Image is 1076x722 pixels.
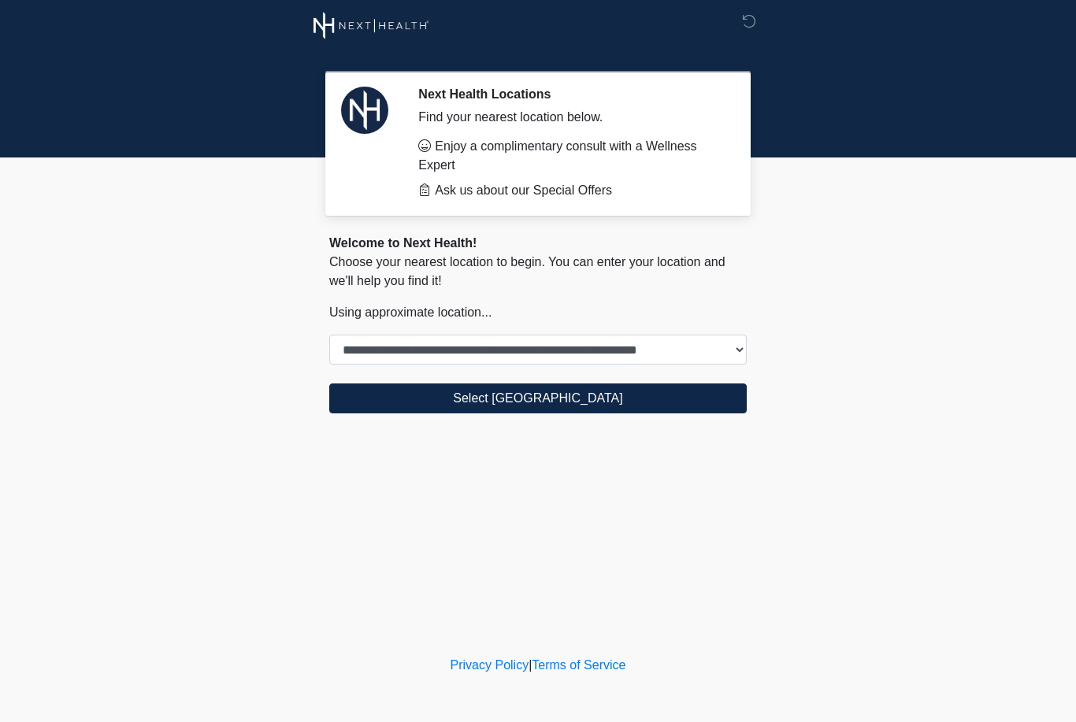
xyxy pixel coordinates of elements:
span: Using approximate location... [329,305,492,319]
h2: Next Health Locations [418,87,723,102]
a: | [529,658,532,672]
img: Next Health Wellness Logo [314,12,429,39]
div: Welcome to Next Health! [329,234,747,253]
button: Select [GEOGRAPHIC_DATA] [329,383,747,413]
li: Enjoy a complimentary consult with a Wellness Expert [418,137,723,175]
div: Find your nearest location below. [418,108,723,127]
a: Terms of Service [532,658,625,672]
li: Ask us about our Special Offers [418,181,723,200]
img: Agent Avatar [341,87,388,134]
span: Choose your nearest location to begin. You can enter your location and we'll help you find it! [329,255,725,287]
a: Privacy Policy [451,658,529,672]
